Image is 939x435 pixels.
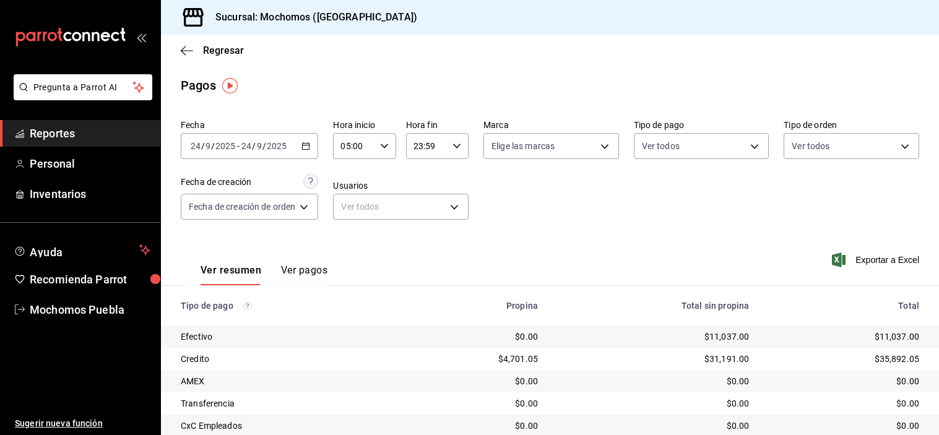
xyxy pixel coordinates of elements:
[181,375,394,387] div: AMEX
[222,78,238,93] img: Tooltip marker
[792,140,829,152] span: Ver todos
[181,76,216,95] div: Pagos
[201,264,327,285] div: navigation tabs
[769,330,919,343] div: $11,037.00
[205,141,211,151] input: --
[406,121,469,129] label: Hora fin
[333,194,469,220] div: Ver todos
[30,125,150,142] span: Reportes
[181,301,394,311] div: Tipo de pago
[414,353,538,365] div: $4,701.05
[558,397,749,410] div: $0.00
[181,330,394,343] div: Efectivo
[14,74,152,100] button: Pregunta a Parrot AI
[181,176,251,189] div: Fecha de creación
[181,353,394,365] div: Credito
[281,264,327,285] button: Ver pagos
[9,90,152,103] a: Pregunta a Parrot AI
[237,141,240,151] span: -
[241,141,252,151] input: --
[15,417,150,430] span: Sugerir nueva función
[30,271,150,288] span: Recomienda Parrot
[414,301,538,311] div: Propina
[203,45,244,56] span: Regresar
[414,420,538,432] div: $0.00
[181,121,318,129] label: Fecha
[201,141,205,151] span: /
[215,141,236,151] input: ----
[211,141,215,151] span: /
[784,121,919,129] label: Tipo de orden
[30,301,150,318] span: Mochomos Puebla
[181,45,244,56] button: Regresar
[243,301,252,310] svg: Los pagos realizados con Pay y otras terminales son montos brutos.
[189,200,295,213] span: Fecha de creación de orden
[181,397,394,410] div: Transferencia
[483,121,619,129] label: Marca
[414,330,538,343] div: $0.00
[558,330,749,343] div: $11,037.00
[136,32,146,42] button: open_drawer_menu
[266,141,287,151] input: ----
[769,397,919,410] div: $0.00
[769,420,919,432] div: $0.00
[181,420,394,432] div: CxC Empleados
[558,375,749,387] div: $0.00
[190,141,201,151] input: --
[256,141,262,151] input: --
[33,81,133,94] span: Pregunta a Parrot AI
[558,353,749,365] div: $31,191.00
[769,353,919,365] div: $35,892.05
[30,186,150,202] span: Inventarios
[262,141,266,151] span: /
[642,140,680,152] span: Ver todos
[333,121,396,129] label: Hora inicio
[414,397,538,410] div: $0.00
[834,252,919,267] button: Exportar a Excel
[769,375,919,387] div: $0.00
[201,264,261,285] button: Ver resumen
[252,141,256,151] span: /
[30,243,134,257] span: Ayuda
[558,301,749,311] div: Total sin propina
[634,121,769,129] label: Tipo de pago
[414,375,538,387] div: $0.00
[333,181,469,190] label: Usuarios
[558,420,749,432] div: $0.00
[769,301,919,311] div: Total
[491,140,555,152] span: Elige las marcas
[30,155,150,172] span: Personal
[206,10,417,25] h3: Sucursal: Mochomos ([GEOGRAPHIC_DATA])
